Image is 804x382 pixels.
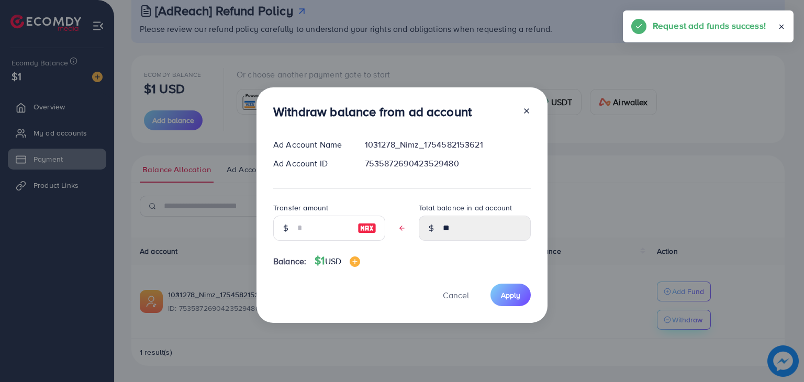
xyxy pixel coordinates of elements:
div: 7535872690423529480 [356,158,539,170]
span: USD [325,255,341,267]
div: 1031278_Nimz_1754582153621 [356,139,539,151]
div: Ad Account ID [265,158,356,170]
span: Apply [501,290,520,300]
h3: Withdraw balance from ad account [273,104,472,119]
button: Cancel [430,284,482,306]
div: Ad Account Name [265,139,356,151]
img: image [358,222,376,234]
span: Cancel [443,289,469,301]
label: Total balance in ad account [419,203,512,213]
h5: Request add funds success! [653,19,766,32]
img: image [350,256,360,267]
h4: $1 [315,254,360,267]
button: Apply [490,284,531,306]
label: Transfer amount [273,203,328,213]
span: Balance: [273,255,306,267]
